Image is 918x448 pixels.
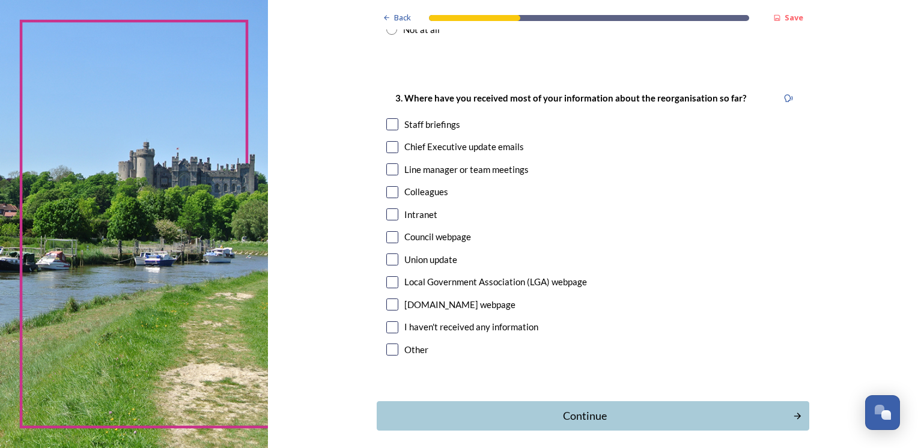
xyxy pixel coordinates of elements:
div: I haven't received any information [404,320,538,334]
div: Union update [404,253,457,267]
div: Line manager or team meetings [404,163,529,177]
button: Open Chat [865,395,900,430]
div: Chief Executive update emails [404,140,524,154]
span: Back [394,12,411,23]
div: Not at all [403,23,440,37]
div: [DOMAIN_NAME] webpage [404,298,515,312]
div: Colleagues [404,185,448,199]
button: Continue [377,401,809,431]
strong: 3. Where have you received most of your information about the reorganisation so far? [395,92,746,103]
div: Other [404,343,428,357]
strong: Save [785,12,803,23]
div: Continue [383,408,786,424]
div: Intranet [404,208,437,222]
div: Staff briefings [404,118,460,132]
div: Council webpage [404,230,471,244]
div: Local Government Association (LGA) webpage [404,275,587,289]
